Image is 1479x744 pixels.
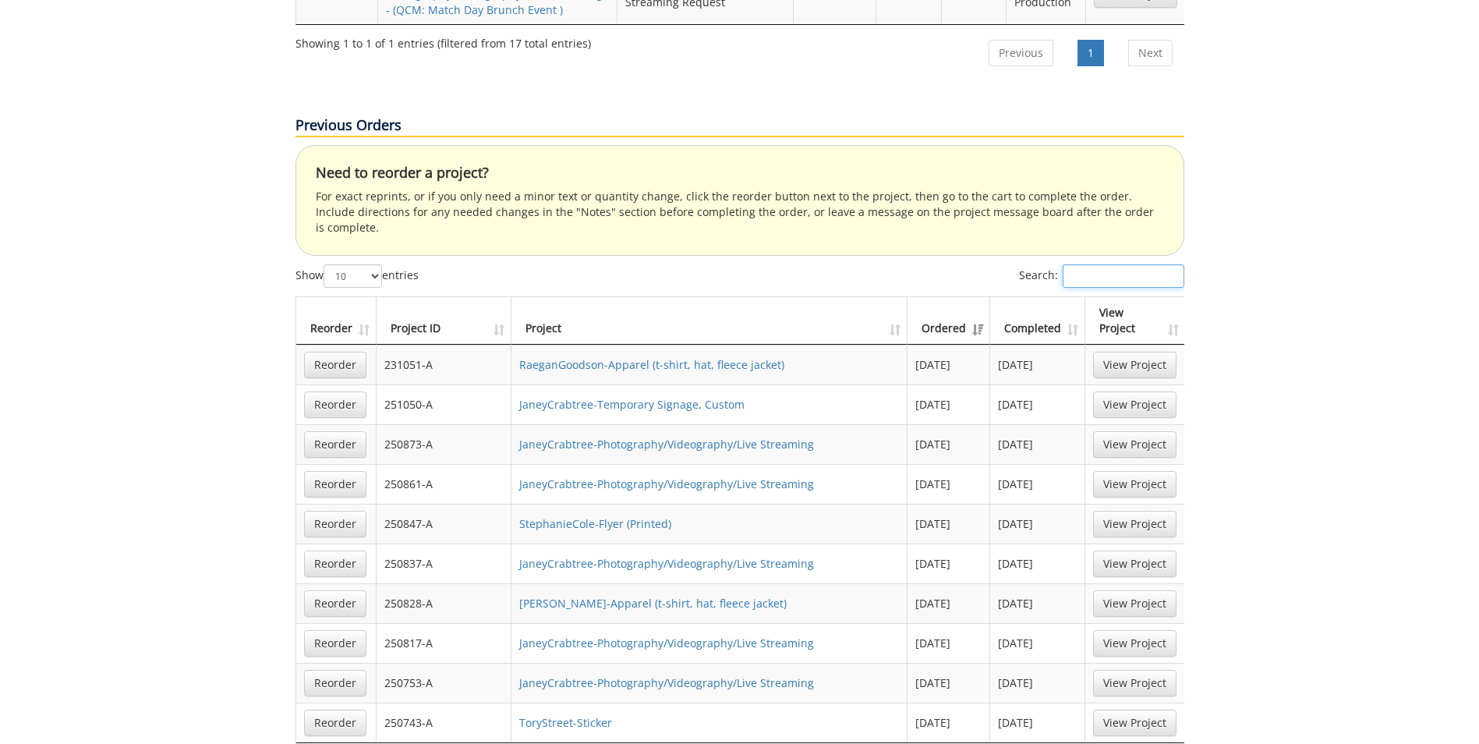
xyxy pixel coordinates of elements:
[990,623,1085,663] td: [DATE]
[377,464,511,504] td: 250861-A
[989,40,1053,66] a: Previous
[990,663,1085,703] td: [DATE]
[304,670,366,696] a: Reorder
[1077,40,1104,66] a: 1
[990,297,1085,345] th: Completed: activate to sort column ascending
[304,710,366,736] a: Reorder
[1128,40,1173,66] a: Next
[316,165,1164,181] h4: Need to reorder a project?
[1093,670,1176,696] a: View Project
[295,115,1184,137] p: Previous Orders
[377,583,511,623] td: 250828-A
[1093,511,1176,537] a: View Project
[377,424,511,464] td: 250873-A
[377,663,511,703] td: 250753-A
[377,384,511,424] td: 251050-A
[990,424,1085,464] td: [DATE]
[1093,710,1176,736] a: View Project
[519,516,671,531] a: StephanieCole-Flyer (Printed)
[908,424,990,464] td: [DATE]
[908,464,990,504] td: [DATE]
[519,675,814,690] a: JaneyCrabtree-Photography/Videography/Live Streaming
[377,297,511,345] th: Project ID: activate to sort column ascending
[377,345,511,384] td: 231051-A
[377,504,511,544] td: 250847-A
[1093,352,1176,378] a: View Project
[519,437,814,452] a: JaneyCrabtree-Photography/Videography/Live Streaming
[304,511,366,537] a: Reorder
[511,297,908,345] th: Project: activate to sort column ascending
[1093,551,1176,577] a: View Project
[519,715,612,730] a: ToryStreet-Sticker
[1063,264,1184,288] input: Search:
[908,663,990,703] td: [DATE]
[519,596,787,611] a: [PERSON_NAME]-Apparel (t-shirt, hat, fleece jacket)
[324,264,382,288] select: Showentries
[519,477,814,491] a: JaneyCrabtree-Photography/Videography/Live Streaming
[908,504,990,544] td: [DATE]
[990,345,1085,384] td: [DATE]
[908,297,990,345] th: Ordered: activate to sort column ascending
[295,30,591,51] div: Showing 1 to 1 of 1 entries (filtered from 17 total entries)
[377,703,511,742] td: 250743-A
[519,636,814,650] a: JaneyCrabtree-Photography/Videography/Live Streaming
[304,391,366,418] a: Reorder
[295,264,419,288] label: Show entries
[908,703,990,742] td: [DATE]
[519,556,814,571] a: JaneyCrabtree-Photography/Videography/Live Streaming
[990,544,1085,583] td: [DATE]
[1019,264,1184,288] label: Search:
[304,551,366,577] a: Reorder
[377,623,511,663] td: 250817-A
[990,583,1085,623] td: [DATE]
[990,384,1085,424] td: [DATE]
[1093,590,1176,617] a: View Project
[1093,431,1176,458] a: View Project
[316,189,1164,236] p: For exact reprints, or if you only need a minor text or quantity change, click the reorder button...
[304,471,366,498] a: Reorder
[990,703,1085,742] td: [DATE]
[519,357,784,372] a: RaeganGoodson-Apparel (t-shirt, hat, fleece jacket)
[377,544,511,583] td: 250837-A
[990,504,1085,544] td: [DATE]
[908,544,990,583] td: [DATE]
[1093,630,1176,657] a: View Project
[908,345,990,384] td: [DATE]
[990,464,1085,504] td: [DATE]
[304,590,366,617] a: Reorder
[1093,471,1176,498] a: View Project
[304,431,366,458] a: Reorder
[908,583,990,623] td: [DATE]
[296,297,377,345] th: Reorder: activate to sort column ascending
[908,384,990,424] td: [DATE]
[908,623,990,663] td: [DATE]
[304,630,366,657] a: Reorder
[304,352,366,378] a: Reorder
[1085,297,1184,345] th: View Project: activate to sort column ascending
[519,397,745,412] a: JaneyCrabtree-Temporary Signage, Custom
[1093,391,1176,418] a: View Project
